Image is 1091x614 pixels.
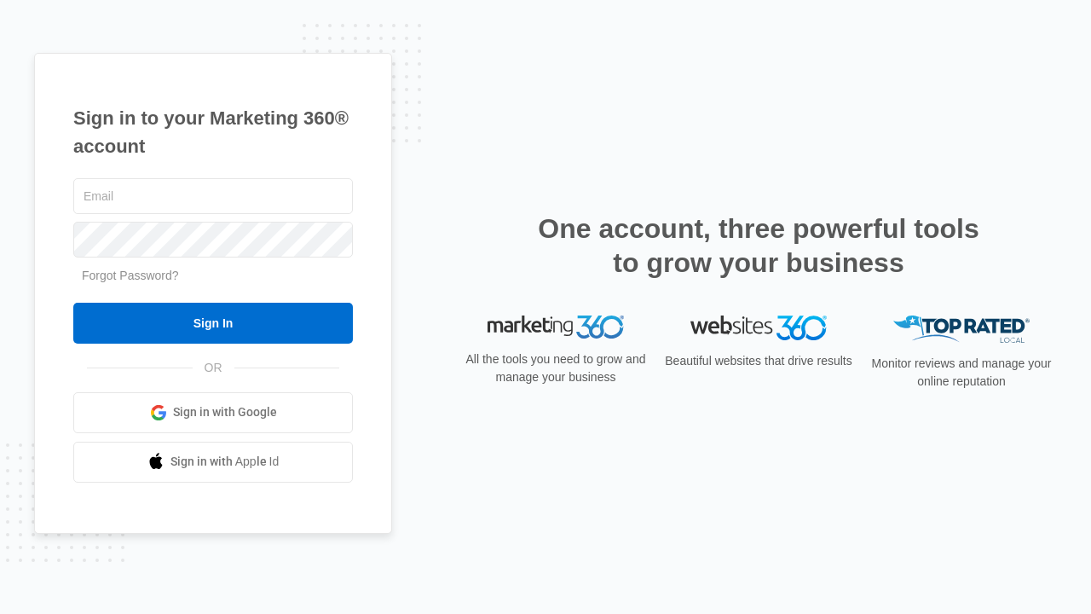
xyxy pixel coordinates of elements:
[173,403,277,421] span: Sign in with Google
[73,442,353,483] a: Sign in with Apple Id
[170,453,280,471] span: Sign in with Apple Id
[460,350,651,386] p: All the tools you need to grow and manage your business
[533,211,984,280] h2: One account, three powerful tools to grow your business
[866,355,1057,391] p: Monitor reviews and manage your online reputation
[82,269,179,282] a: Forgot Password?
[893,316,1030,344] img: Top Rated Local
[663,352,854,370] p: Beautiful websites that drive results
[193,359,234,377] span: OR
[73,178,353,214] input: Email
[73,392,353,433] a: Sign in with Google
[488,316,624,339] img: Marketing 360
[73,104,353,160] h1: Sign in to your Marketing 360® account
[73,303,353,344] input: Sign In
[690,316,827,340] img: Websites 360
